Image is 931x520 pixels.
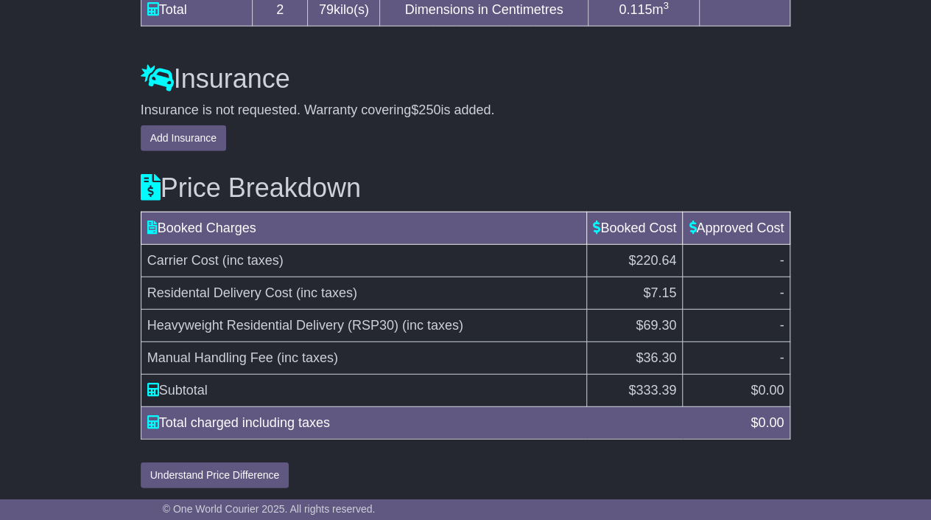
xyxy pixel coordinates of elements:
[636,318,676,333] span: $69.30
[141,212,587,244] td: Booked Charges
[141,173,791,203] h3: Price Breakdown
[779,350,784,365] span: -
[222,253,284,268] span: (inc taxes)
[779,318,784,333] span: -
[636,350,676,365] span: $36.30
[147,253,219,268] span: Carrier Cost
[147,318,398,333] span: Heavyweight Residential Delivery (RSP30)
[296,285,357,300] span: (inc taxes)
[411,103,440,117] span: $250
[758,415,784,430] span: 0.00
[141,64,791,94] h3: Insurance
[141,374,587,406] td: Subtotal
[140,413,744,433] div: Total charged including taxes
[319,2,334,17] span: 79
[683,212,790,244] td: Approved Cost
[628,253,676,268] span: $220.64
[743,413,791,433] div: $
[758,383,784,398] span: 0.00
[643,285,676,300] span: $7.15
[779,253,784,268] span: -
[141,103,791,119] div: Insurance is not requested. Warranty covering is added.
[147,285,292,300] span: Residental Delivery Cost
[147,350,273,365] span: Manual Handling Fee
[683,374,790,406] td: $
[619,2,652,17] span: 0.115
[779,285,784,300] span: -
[163,503,376,515] span: © One World Courier 2025. All rights reserved.
[587,212,683,244] td: Booked Cost
[277,350,338,365] span: (inc taxes)
[402,318,463,333] span: (inc taxes)
[141,125,226,151] button: Add Insurance
[587,374,683,406] td: $
[636,383,676,398] span: 333.39
[141,462,289,488] button: Understand Price Difference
